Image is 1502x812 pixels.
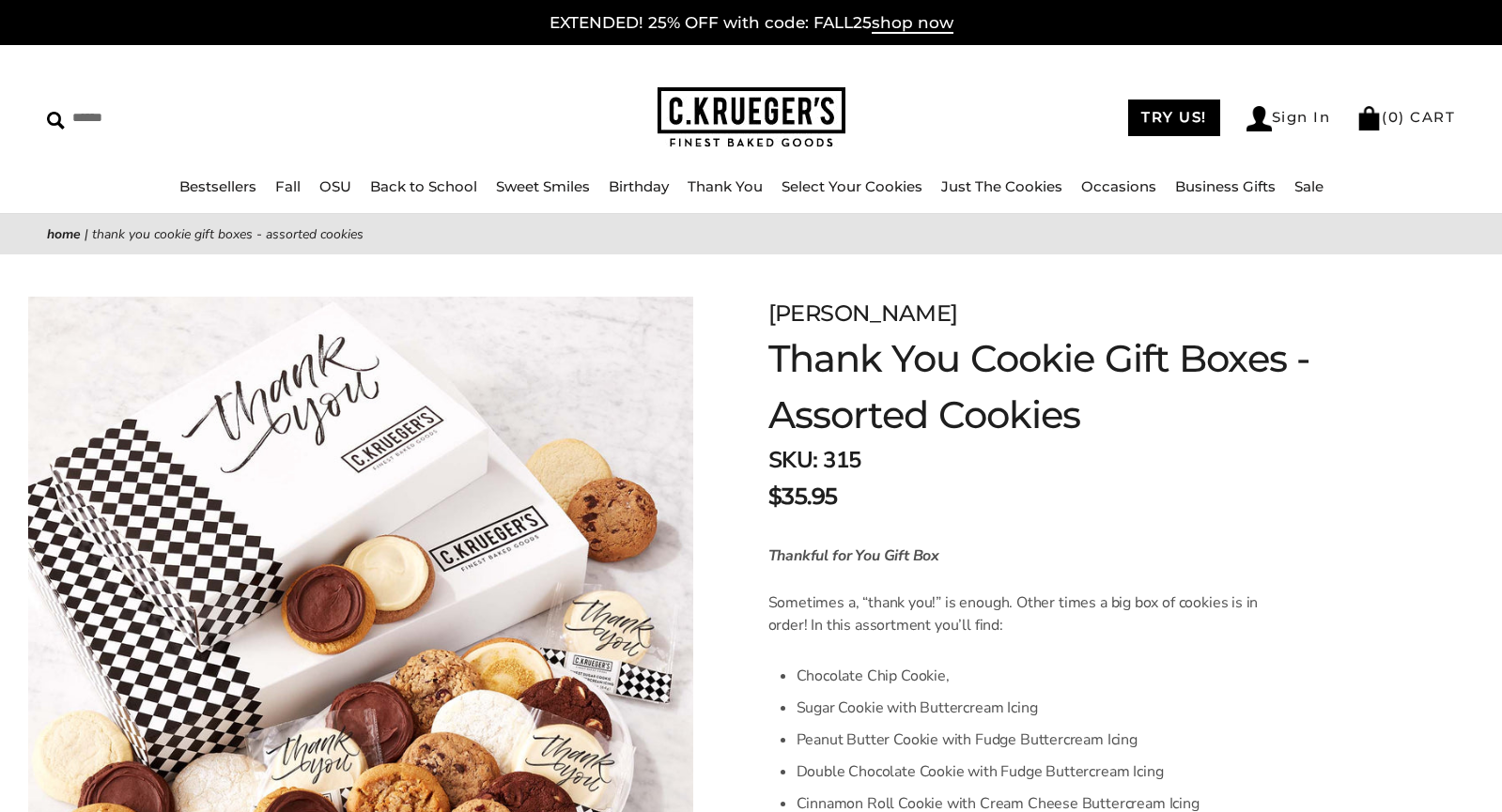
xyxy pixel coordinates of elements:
[319,177,351,195] a: OSU
[550,13,953,34] a: EXTENDED! 25% OFF with code: FALL25shop now
[1247,106,1331,131] a: Sign In
[768,545,940,566] em: Thankful for You Gift Box
[179,177,256,195] a: Bestsellers
[782,177,922,195] a: Select Your Cookies
[1294,177,1324,195] a: Sale
[797,692,1282,724] li: Sugar Cookie with Buttercream Icing
[941,177,1062,195] a: Just The Cookies
[1388,108,1400,126] span: 0
[47,223,1455,245] nav: breadcrumbs
[658,87,845,148] img: C.KRUEGER'S
[768,297,1368,330] div: [PERSON_NAME]
[275,177,301,195] a: Fall
[47,103,271,132] input: Search
[823,445,861,475] span: 315
[768,591,1282,636] p: Sometimes a, “thank you!” is enough. Other times a big box of cookies is in order! In this assort...
[1081,177,1156,195] a: Occasions
[797,660,1282,692] li: Chocolate Chip Cookie,
[1247,106,1272,131] img: Account
[85,225,88,243] span: |
[688,177,763,195] a: Thank You
[768,330,1368,443] h1: Thank You Cookie Gift Boxes - Assorted Cookies
[47,225,81,243] a: Home
[496,177,590,195] a: Sweet Smiles
[768,480,838,513] span: $35.95
[1128,100,1220,136] a: TRY US!
[1175,177,1276,195] a: Business Gifts
[47,112,65,130] img: Search
[872,13,953,34] span: shop now
[370,177,477,195] a: Back to School
[1356,106,1382,130] img: Bag
[609,177,669,195] a: Birthday
[1356,108,1455,126] a: (0) CART
[92,225,364,243] span: Thank You Cookie Gift Boxes - Assorted Cookies
[768,445,818,475] strong: SKU:
[797,724,1282,756] li: Peanut Butter Cookie with Fudge Buttercream Icing
[797,756,1282,788] li: Double Chocolate Cookie with Fudge Buttercream Icing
